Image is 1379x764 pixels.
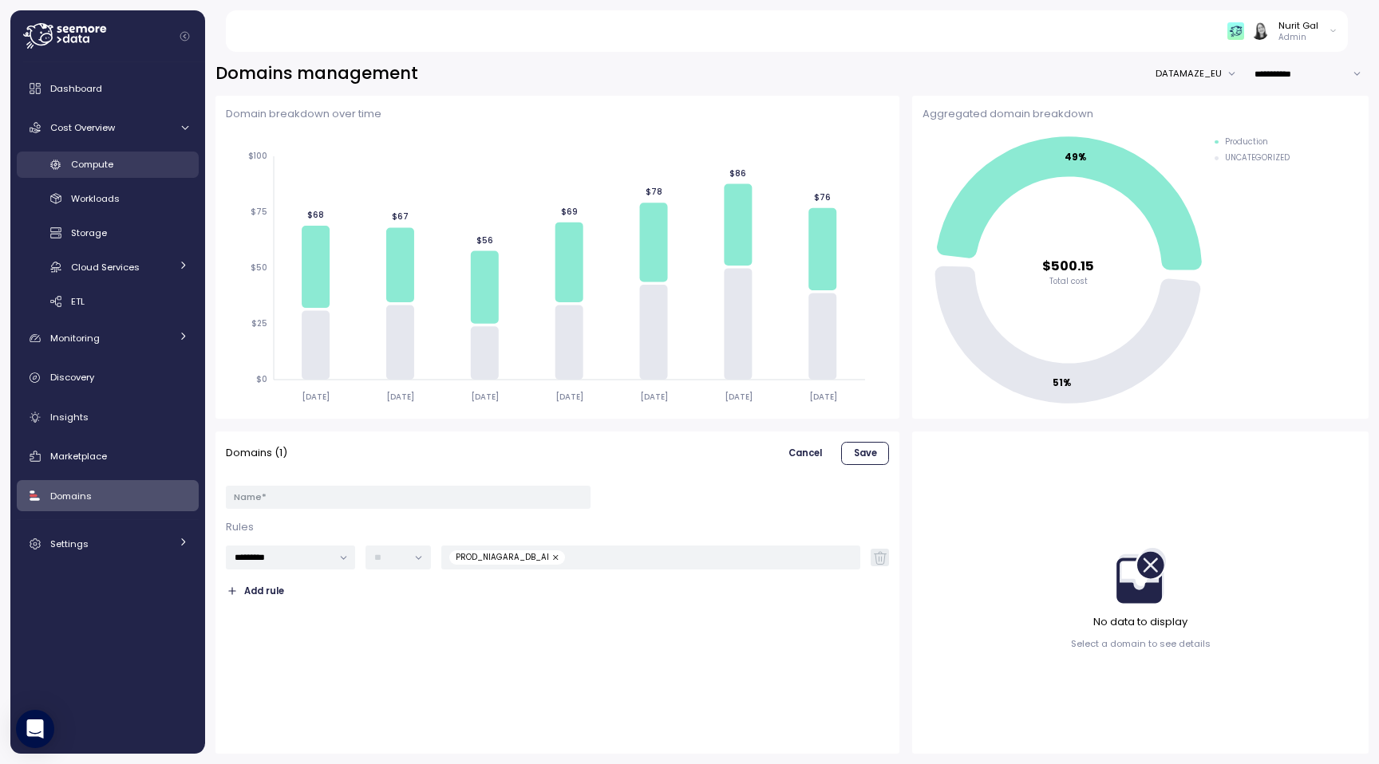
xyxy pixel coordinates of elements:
[841,442,889,465] button: Save
[776,442,835,465] button: Cancel
[50,490,92,502] span: Domains
[17,528,199,560] a: Settings
[50,371,94,384] span: Discovery
[808,392,836,402] tspan: [DATE]
[215,62,418,85] h2: Domains management
[17,322,199,354] a: Monitoring
[1251,22,1268,39] img: ACg8ocIVugc3DtI--ID6pffOeA5XcvoqExjdOmyrlhjOptQpqjom7zQ=s96-c
[17,440,199,472] a: Marketplace
[1227,22,1244,39] img: 65f98ecb31a39d60f1f315eb.PNG
[251,319,267,329] tspan: $25
[1043,256,1095,274] tspan: $500.15
[1071,637,1211,650] p: Select a domain to see details
[1278,32,1318,43] p: Admin
[71,158,113,171] span: Compute
[50,121,115,134] span: Cost Overview
[1225,152,1290,163] div: UNCATEGORIZED
[1225,136,1268,148] div: Production
[456,550,549,565] span: PROD_NIAGARA_DB_AI
[788,443,822,464] span: Cancel
[71,226,107,239] span: Storage
[1156,62,1244,85] button: DATAMAZE_EU
[17,186,199,212] a: Workloads
[854,443,877,464] span: Save
[923,106,1358,122] p: Aggregated domain breakdown
[50,82,102,95] span: Dashboard
[302,392,330,402] tspan: [DATE]
[248,152,267,162] tspan: $100
[16,710,54,748] div: Open Intercom Messenger
[392,212,409,223] tspan: $67
[71,192,120,205] span: Workloads
[17,254,199,280] a: Cloud Services
[175,30,195,42] button: Collapse navigation
[226,580,285,603] button: Add rule
[71,261,140,274] span: Cloud Services
[50,538,89,550] span: Settings
[560,207,577,217] tspan: $69
[555,392,583,402] tspan: [DATE]
[226,106,889,122] p: Domain breakdown over time
[251,263,267,274] tspan: $50
[17,288,199,314] a: ETL
[729,168,746,179] tspan: $86
[17,401,199,433] a: Insights
[476,235,493,246] tspan: $56
[386,392,414,402] tspan: [DATE]
[471,392,499,402] tspan: [DATE]
[1049,277,1088,287] tspan: Total cost
[244,581,284,602] span: Add rule
[17,152,199,178] a: Compute
[226,519,889,535] p: Rules
[50,411,89,423] span: Insights
[71,295,85,308] span: ETL
[50,332,100,345] span: Monitoring
[226,445,287,461] p: Domains ( 1 )
[17,480,199,512] a: Domains
[1093,614,1187,630] p: No data to display
[251,207,267,218] tspan: $75
[50,450,107,463] span: Marketplace
[17,112,199,144] a: Cost Overview
[17,73,199,104] a: Dashboard
[645,187,662,198] tspan: $78
[307,210,324,220] tspan: $68
[814,192,831,203] tspan: $76
[724,392,752,402] tspan: [DATE]
[17,220,199,246] a: Storage
[1278,19,1318,32] div: Nurit Gal
[640,392,668,402] tspan: [DATE]
[256,375,267,385] tspan: $0
[17,362,199,394] a: Discovery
